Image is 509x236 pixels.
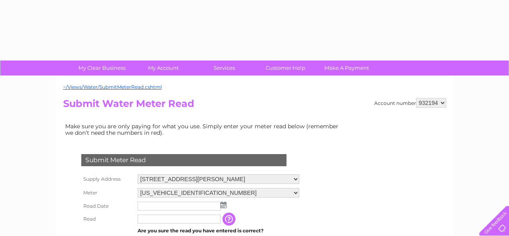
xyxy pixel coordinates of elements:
[252,61,319,75] a: Customer Help
[63,121,345,138] td: Make sure you are only paying for what you use. Simply enter your meter read below (remember we d...
[130,61,196,75] a: My Account
[81,154,286,166] div: Submit Meter Read
[79,200,136,213] th: Read Date
[63,84,162,90] a: ~/Views/Water/SubmitMeterRead.cshtml
[220,202,227,208] img: ...
[79,172,136,186] th: Supply Address
[69,61,135,75] a: My Clear Business
[223,213,237,226] input: Information
[136,226,301,236] td: Are you sure the read you have entered is correct?
[374,98,446,108] div: Account number
[191,61,258,75] a: Services
[63,98,446,113] h2: Submit Water Meter Read
[313,61,380,75] a: Make A Payment
[79,186,136,200] th: Meter
[79,213,136,226] th: Read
